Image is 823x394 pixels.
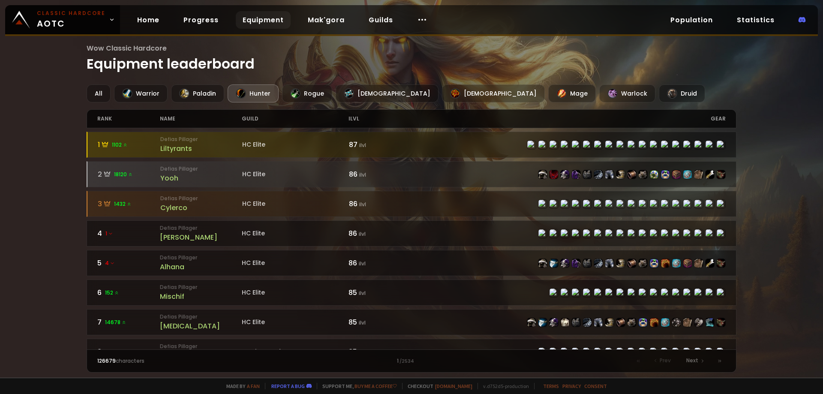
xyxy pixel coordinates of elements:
[672,318,681,327] img: item-13965
[348,287,411,298] div: 85
[359,141,366,149] small: ilvl
[160,232,242,243] div: [PERSON_NAME]
[348,110,411,128] div: ilvl
[399,358,414,365] small: / 2534
[271,383,305,389] a: Report a bug
[98,169,161,180] div: 2
[254,357,568,365] div: 1
[242,288,348,297] div: HC Elite
[348,258,411,268] div: 86
[160,313,242,321] small: Defias Pillager
[160,195,242,202] small: Defias Pillager
[301,11,351,29] a: Mak'gora
[694,170,703,179] img: item-21710
[87,309,737,335] a: 714678 Defias Pillager[MEDICAL_DATA]HC Elite85 ilvlitem-22438item-18404item-22439item-148item-224...
[661,318,670,327] img: item-23206
[694,318,703,327] img: item-22816
[538,318,547,327] img: item-18404
[583,318,592,327] img: item-22442
[628,318,636,327] img: item-22441
[561,170,569,179] img: item-22439
[160,254,242,262] small: Defias Pillager
[221,383,260,389] span: Made by
[661,170,670,179] img: item-23067
[686,357,698,364] span: Next
[683,318,692,327] img: item-21710
[336,84,439,102] div: [DEMOGRAPHIC_DATA]
[650,170,658,179] img: item-22961
[639,259,647,268] img: item-22441
[359,319,366,326] small: ilvl
[242,318,348,327] div: HC Elite
[527,318,536,327] img: item-22438
[594,318,603,327] img: item-22437
[160,143,242,154] div: Liltyrants
[87,220,737,247] a: 41 Defias Pillager[PERSON_NAME]HC Elite86 ilvlitem-22438item-19377item-22439item-4335item-22436it...
[97,317,160,328] div: 7
[247,383,260,389] a: a fan
[359,230,366,238] small: ilvl
[348,228,411,239] div: 86
[242,170,349,179] div: HC Elite
[37,9,105,17] small: Classic Hardcore
[98,199,161,209] div: 3
[349,199,412,209] div: 86
[683,170,692,179] img: item-23206
[171,84,224,102] div: Paladin
[561,259,569,268] img: item-22439
[317,383,397,389] span: Support me,
[572,259,580,268] img: item-4335
[584,383,607,389] a: Consent
[160,202,242,213] div: Cylerco
[160,291,242,302] div: Mischif
[672,170,681,179] img: item-23570
[236,11,291,29] a: Equipment
[650,259,658,268] img: item-23067
[130,11,166,29] a: Home
[114,171,133,178] span: 18120
[660,357,671,364] span: Prev
[561,318,569,327] img: item-148
[550,259,558,268] img: item-18404
[348,346,411,357] div: 85
[242,259,348,268] div: HC Elite
[616,318,625,327] img: item-22443
[98,139,161,150] div: 1
[659,84,705,102] div: Druid
[87,43,737,74] h1: Equipment leaderboard
[538,259,547,268] img: item-22438
[706,318,714,327] img: item-23242
[359,260,366,267] small: ilvl
[242,229,348,238] div: HC Elite
[349,139,412,150] div: 87
[242,347,348,356] div: petri on god
[594,170,603,179] img: item-22442
[717,259,725,268] img: item-22812
[87,132,737,158] a: 11102 Defias PillagerLiltyrantsHC Elite87 ilvlitem-22438item-18404item-22439item-4335item-22436it...
[730,11,781,29] a: Statistics
[228,84,279,102] div: Hunter
[97,287,160,298] div: 6
[538,170,547,179] img: item-22438
[628,259,636,268] img: item-22443
[242,110,348,128] div: guild
[605,259,614,268] img: item-22437
[160,135,242,143] small: Defias Pillager
[362,11,400,29] a: Guilds
[348,317,411,328] div: 85
[97,357,116,364] span: 126679
[616,259,625,268] img: item-22440
[105,289,119,297] span: 152
[543,383,559,389] a: Terms
[87,161,737,187] a: 218120 Defias PillagerYoohHC Elite86 ilvlitem-22438item-19377item-22439item-4335item-22436item-22...
[717,318,725,327] img: item-22812
[87,84,111,102] div: All
[160,173,242,183] div: Yooh
[87,280,737,306] a: 6152 Defias PillagerMischifHC Elite85 ilvlitem-22438item-23053item-22439item-22436item-22442item-...
[599,84,655,102] div: Warlock
[706,259,714,268] img: item-23039
[706,170,714,179] img: item-23039
[105,319,126,326] span: 14678
[354,383,397,389] a: Buy me a coffee
[562,383,581,389] a: Privacy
